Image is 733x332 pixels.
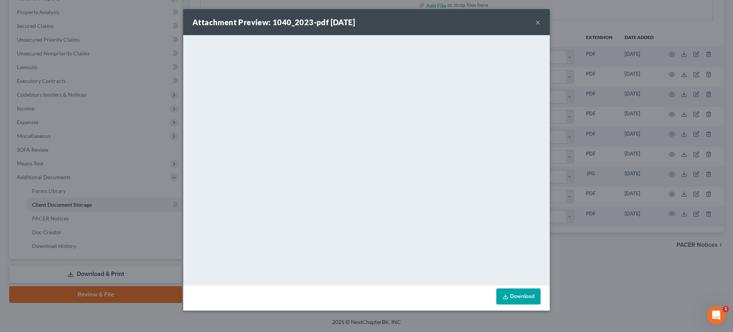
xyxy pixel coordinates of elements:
a: Download [496,288,541,304]
iframe: Intercom live chat [707,306,725,324]
button: × [535,18,541,27]
iframe: <object ng-attr-data='[URL][DOMAIN_NAME]' type='application/pdf' width='100%' height='650px'></ob... [183,35,550,283]
strong: Attachment Preview: 1040_2023-pdf [DATE] [192,18,355,27]
span: 1 [723,306,729,312]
